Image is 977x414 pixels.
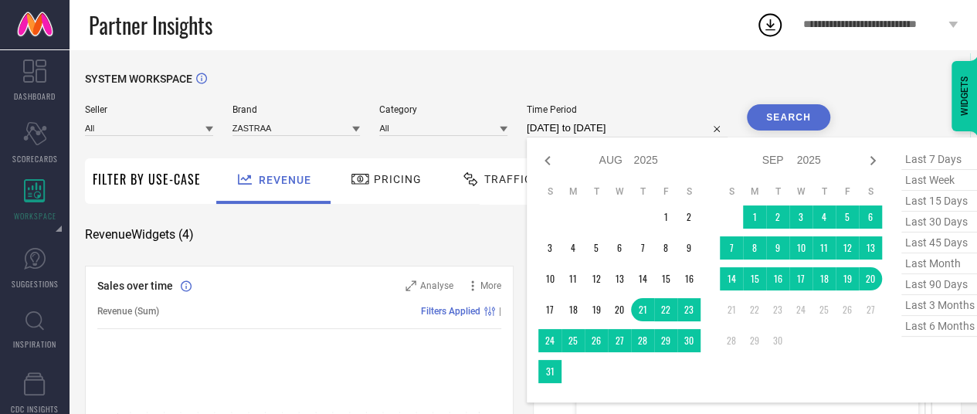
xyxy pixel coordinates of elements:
td: Mon Sep 15 2025 [743,267,766,290]
td: Wed Sep 03 2025 [789,205,812,229]
td: Fri Aug 22 2025 [654,298,677,321]
td: Sat Aug 16 2025 [677,267,701,290]
button: Search [747,104,830,131]
td: Mon Sep 29 2025 [743,329,766,352]
td: Thu Sep 11 2025 [812,236,836,260]
span: DASHBOARD [14,90,56,102]
td: Fri Sep 05 2025 [836,205,859,229]
td: Wed Sep 17 2025 [789,267,812,290]
td: Fri Aug 15 2025 [654,267,677,290]
td: Thu Aug 28 2025 [631,329,654,352]
td: Mon Aug 04 2025 [561,236,585,260]
span: SUGGESTIONS [12,278,59,290]
th: Wednesday [789,185,812,198]
td: Sun Aug 03 2025 [538,236,561,260]
td: Mon Sep 08 2025 [743,236,766,260]
span: Traffic [484,173,532,185]
td: Thu Sep 04 2025 [812,205,836,229]
td: Thu Aug 07 2025 [631,236,654,260]
td: Thu Aug 21 2025 [631,298,654,321]
span: SCORECARDS [12,153,58,165]
td: Tue Aug 19 2025 [585,298,608,321]
td: Sun Aug 10 2025 [538,267,561,290]
td: Sun Aug 24 2025 [538,329,561,352]
td: Tue Aug 26 2025 [585,329,608,352]
td: Tue Sep 02 2025 [766,205,789,229]
td: Tue Sep 30 2025 [766,329,789,352]
td: Fri Sep 26 2025 [836,298,859,321]
td: Mon Aug 25 2025 [561,329,585,352]
th: Tuesday [766,185,789,198]
td: Sat Aug 23 2025 [677,298,701,321]
td: Wed Aug 13 2025 [608,267,631,290]
td: Sun Aug 17 2025 [538,298,561,321]
th: Monday [561,185,585,198]
td: Mon Sep 22 2025 [743,298,766,321]
th: Sunday [538,185,561,198]
div: Next month [863,151,882,170]
td: Tue Aug 05 2025 [585,236,608,260]
td: Fri Sep 12 2025 [836,236,859,260]
span: Sales over time [97,280,173,292]
td: Mon Sep 01 2025 [743,205,766,229]
td: Sat Aug 02 2025 [677,205,701,229]
th: Wednesday [608,185,631,198]
td: Tue Sep 09 2025 [766,236,789,260]
td: Mon Aug 18 2025 [561,298,585,321]
td: Sun Sep 28 2025 [720,329,743,352]
td: Sun Aug 31 2025 [538,360,561,383]
span: Analyse [420,280,453,291]
td: Wed Aug 06 2025 [608,236,631,260]
svg: Zoom [405,280,416,291]
span: WORKSPACE [14,210,56,222]
td: Mon Aug 11 2025 [561,267,585,290]
td: Tue Sep 23 2025 [766,298,789,321]
span: Filters Applied [421,306,480,317]
div: Open download list [756,11,784,39]
span: Brand [232,104,361,115]
span: Category [379,104,507,115]
td: Sun Sep 14 2025 [720,267,743,290]
span: Filter By Use-Case [93,170,201,188]
th: Saturday [677,185,701,198]
th: Friday [836,185,859,198]
td: Tue Aug 12 2025 [585,267,608,290]
th: Sunday [720,185,743,198]
span: Revenue [259,174,311,186]
td: Sun Sep 07 2025 [720,236,743,260]
td: Tue Sep 16 2025 [766,267,789,290]
span: Time Period [527,104,728,115]
th: Tuesday [585,185,608,198]
td: Sun Sep 21 2025 [720,298,743,321]
td: Sat Sep 27 2025 [859,298,882,321]
td: Sat Aug 09 2025 [677,236,701,260]
td: Thu Aug 14 2025 [631,267,654,290]
span: | [499,306,501,317]
th: Thursday [812,185,836,198]
input: Select time period [527,119,728,137]
td: Fri Sep 19 2025 [836,267,859,290]
span: Partner Insights [89,9,212,41]
td: Sat Aug 30 2025 [677,329,701,352]
td: Sat Sep 13 2025 [859,236,882,260]
td: Wed Sep 10 2025 [789,236,812,260]
td: Sat Sep 06 2025 [859,205,882,229]
span: Revenue (Sum) [97,306,159,317]
td: Wed Aug 20 2025 [608,298,631,321]
td: Fri Aug 29 2025 [654,329,677,352]
th: Thursday [631,185,654,198]
td: Thu Sep 25 2025 [812,298,836,321]
td: Thu Sep 18 2025 [812,267,836,290]
td: Fri Aug 08 2025 [654,236,677,260]
td: Wed Sep 24 2025 [789,298,812,321]
span: SYSTEM WORKSPACE [85,73,192,85]
td: Wed Aug 27 2025 [608,329,631,352]
td: Sat Sep 20 2025 [859,267,882,290]
th: Friday [654,185,677,198]
td: Fri Aug 01 2025 [654,205,677,229]
span: INSPIRATION [13,338,56,350]
th: Saturday [859,185,882,198]
span: Pricing [374,173,422,185]
th: Monday [743,185,766,198]
div: Previous month [538,151,557,170]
